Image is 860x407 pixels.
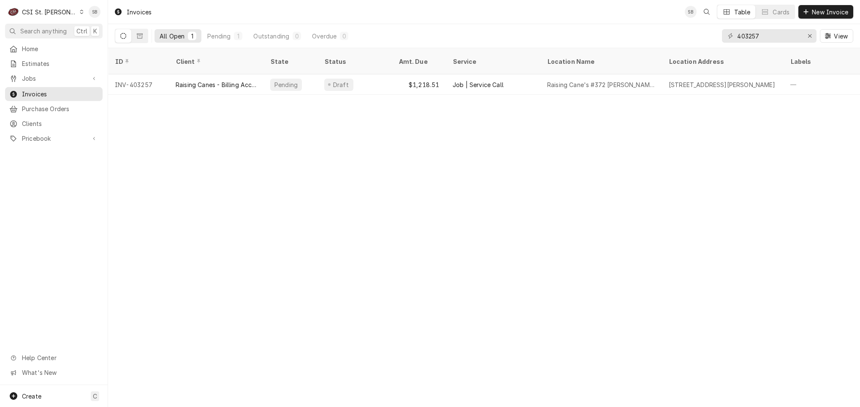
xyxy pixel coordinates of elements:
div: State [270,57,311,66]
a: Go to Jobs [5,71,103,85]
span: Home [22,44,98,53]
div: All Open [160,32,184,41]
span: What's New [22,368,98,377]
a: Purchase Orders [5,102,103,116]
div: ID [115,57,160,66]
div: Shayla Bell's Avatar [685,6,697,18]
a: Go to What's New [5,366,103,380]
div: Draft [332,80,350,89]
div: Client [176,57,255,66]
a: Invoices [5,87,103,101]
div: Status [324,57,383,66]
span: Estimates [22,59,98,68]
div: Location Name [547,57,654,66]
span: Pricebook [22,134,86,143]
a: Estimates [5,57,103,71]
span: Invoices [22,90,98,98]
div: Outstanding [253,32,289,41]
div: Job | Service Call [453,80,504,89]
div: Service [453,57,532,66]
a: Home [5,42,103,56]
input: Keyword search [737,29,800,43]
div: Raising Cane's #372 [PERSON_NAME] [547,80,655,89]
div: Table [734,8,751,16]
span: C [93,392,97,401]
span: Jobs [22,74,86,83]
span: Purchase Orders [22,104,98,113]
div: Raising Canes - Billing Account [176,80,257,89]
span: New Invoice [810,8,850,16]
div: Pending [207,32,231,41]
button: Search anythingCtrlK [5,24,103,38]
span: Clients [22,119,98,128]
span: Create [22,393,41,400]
button: Open search [700,5,714,19]
div: Shayla Bell's Avatar [89,6,100,18]
div: Overdue [312,32,336,41]
span: Ctrl [76,27,87,36]
div: CSI St. [PERSON_NAME] [22,8,77,16]
a: Go to Help Center [5,351,103,365]
a: Clients [5,117,103,131]
div: [STREET_ADDRESS][PERSON_NAME] [669,80,776,89]
div: Location Address [669,57,775,66]
div: INV-403257 [108,74,169,95]
button: New Invoice [798,5,853,19]
a: Go to Pricebook [5,131,103,145]
div: SB [89,6,100,18]
button: View [820,29,853,43]
span: Search anything [20,27,67,36]
div: 0 [342,32,347,41]
div: 0 [294,32,299,41]
span: K [93,27,97,36]
span: View [832,32,849,41]
div: C [8,6,19,18]
div: SB [685,6,697,18]
button: Erase input [803,29,817,43]
div: 1 [236,32,241,41]
div: CSI St. Louis's Avatar [8,6,19,18]
span: Help Center [22,353,98,362]
div: Pending [274,80,298,89]
div: $1,218.51 [392,74,446,95]
div: Cards [773,8,789,16]
div: Amt. Due [399,57,437,66]
div: 1 [190,32,195,41]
